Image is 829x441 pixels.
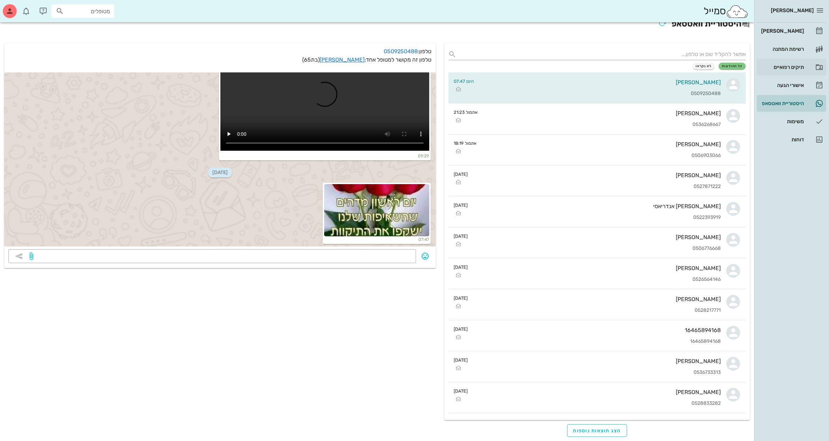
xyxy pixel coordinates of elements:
span: הצג תוצאות נוספות [573,428,621,434]
a: אישורי הגעה [757,77,826,94]
small: אתמול 18:19 [454,140,477,147]
p: טלפון זה מקושר למטופל אחד: [8,56,432,64]
div: [PERSON_NAME] [760,28,804,34]
div: [PERSON_NAME] [474,265,721,271]
div: 0509250488 [480,91,721,97]
input: אפשר להקליד שם או טלפון... [460,49,746,60]
div: רשימת המתנה [760,46,804,52]
small: אתמול 21:23 [454,109,478,116]
div: [PERSON_NAME] [484,110,721,117]
div: [PERSON_NAME] [480,79,721,86]
small: [DATE] [454,388,468,394]
a: היסטוריית וואטסאפ [757,95,826,112]
a: דוחות [757,131,826,148]
button: לא נקראו [693,63,715,70]
div: [PERSON_NAME] [483,141,721,148]
div: היסטוריית וואטסאפ [760,101,804,106]
button: הצג תוצאות נוספות [567,424,627,437]
div: 0522393919 [474,215,721,221]
a: 0509250488 [384,48,418,55]
div: דוחות [760,137,804,142]
div: [PERSON_NAME] [474,234,721,241]
a: תיקים רפואיים [757,59,826,76]
div: 16465894168 [474,327,721,333]
div: תיקים רפואיים [760,64,804,70]
a: רשימת המתנה [757,41,826,57]
div: 0506776668 [474,246,721,252]
span: כל ההודעות [722,64,743,68]
small: [DATE] [454,295,468,301]
small: [DATE] [454,264,468,270]
small: 09:29 [220,153,429,159]
span: תג [21,6,25,10]
div: סמייל [704,4,749,19]
div: 0528217771 [474,308,721,314]
div: [PERSON_NAME] [474,172,721,179]
div: [PERSON_NAME] אנדריאסי [474,203,721,210]
div: [PERSON_NAME] [474,296,721,302]
span: (בת ) [303,56,320,63]
div: 16465894168 [474,339,721,345]
div: 0506903066 [483,153,721,159]
div: משימות [760,119,804,124]
a: [PERSON_NAME] [320,56,365,63]
span: [DATE] [208,167,232,178]
div: [PERSON_NAME] [474,358,721,364]
div: 0536733313 [474,370,721,376]
small: [DATE] [454,233,468,239]
div: 0526564146 [474,277,721,283]
small: [DATE] [454,202,468,208]
small: [DATE] [454,357,468,363]
small: [DATE] [454,171,468,178]
div: אישורי הגעה [760,82,804,88]
div: [PERSON_NAME] [474,389,721,395]
img: SmileCloud logo [726,5,749,18]
small: היום 07:47 [454,78,474,85]
a: משימות [757,113,826,130]
small: [DATE] [454,326,468,332]
p: טלפון: [8,47,432,56]
a: [PERSON_NAME] [757,23,826,39]
span: 65 [304,56,311,63]
div: 0536268667 [484,122,721,128]
div: 0527871222 [474,184,721,190]
div: 0528833282 [474,401,721,407]
span: לא נקראו [696,64,712,68]
h2: היסטוריית וואטסאפ [4,17,750,32]
span: [PERSON_NAME] [771,7,814,14]
button: כל ההודעות [719,63,746,70]
small: 07:47 [324,236,429,243]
